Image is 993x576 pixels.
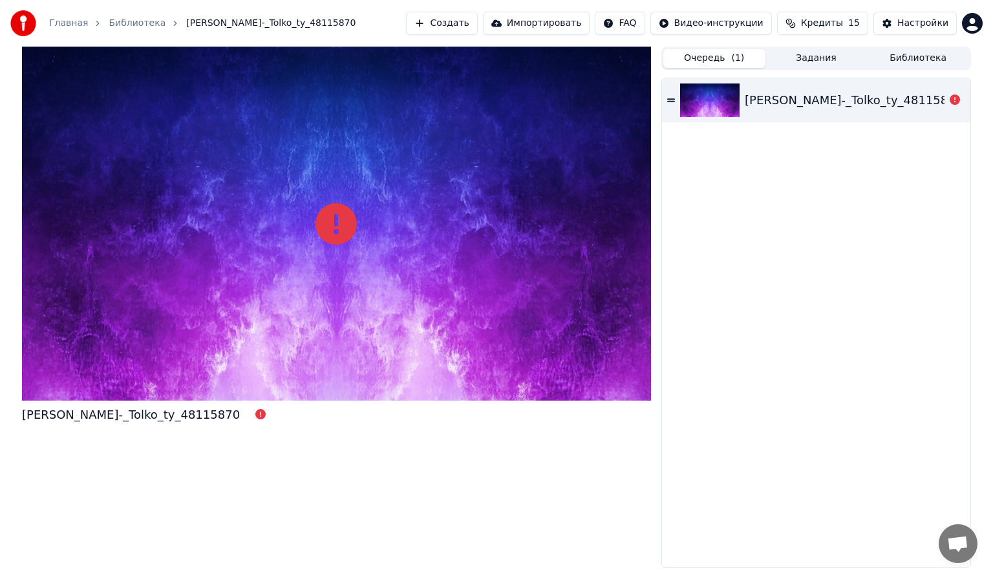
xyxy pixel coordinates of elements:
a: Библиотека [109,17,165,30]
span: [PERSON_NAME]-_Tolko_ty_48115870 [186,17,356,30]
div: [PERSON_NAME]-_Tolko_ty_48115870 [745,91,963,109]
button: Задания [765,49,868,68]
div: [PERSON_NAME]-_Tolko_ty_48115870 [22,406,240,424]
img: youka [10,10,36,36]
span: 15 [848,17,860,30]
a: Главная [49,17,88,30]
span: Кредиты [801,17,843,30]
button: Настройки [873,12,957,35]
button: FAQ [595,12,645,35]
button: Создать [406,12,477,35]
button: Импортировать [483,12,590,35]
button: Очередь [663,49,765,68]
button: Библиотека [867,49,969,68]
div: Настройки [897,17,948,30]
span: ( 1 ) [731,52,744,65]
nav: breadcrumb [49,17,356,30]
button: Кредиты15 [777,12,868,35]
button: Видео-инструкции [650,12,772,35]
div: Открытый чат [939,524,977,563]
